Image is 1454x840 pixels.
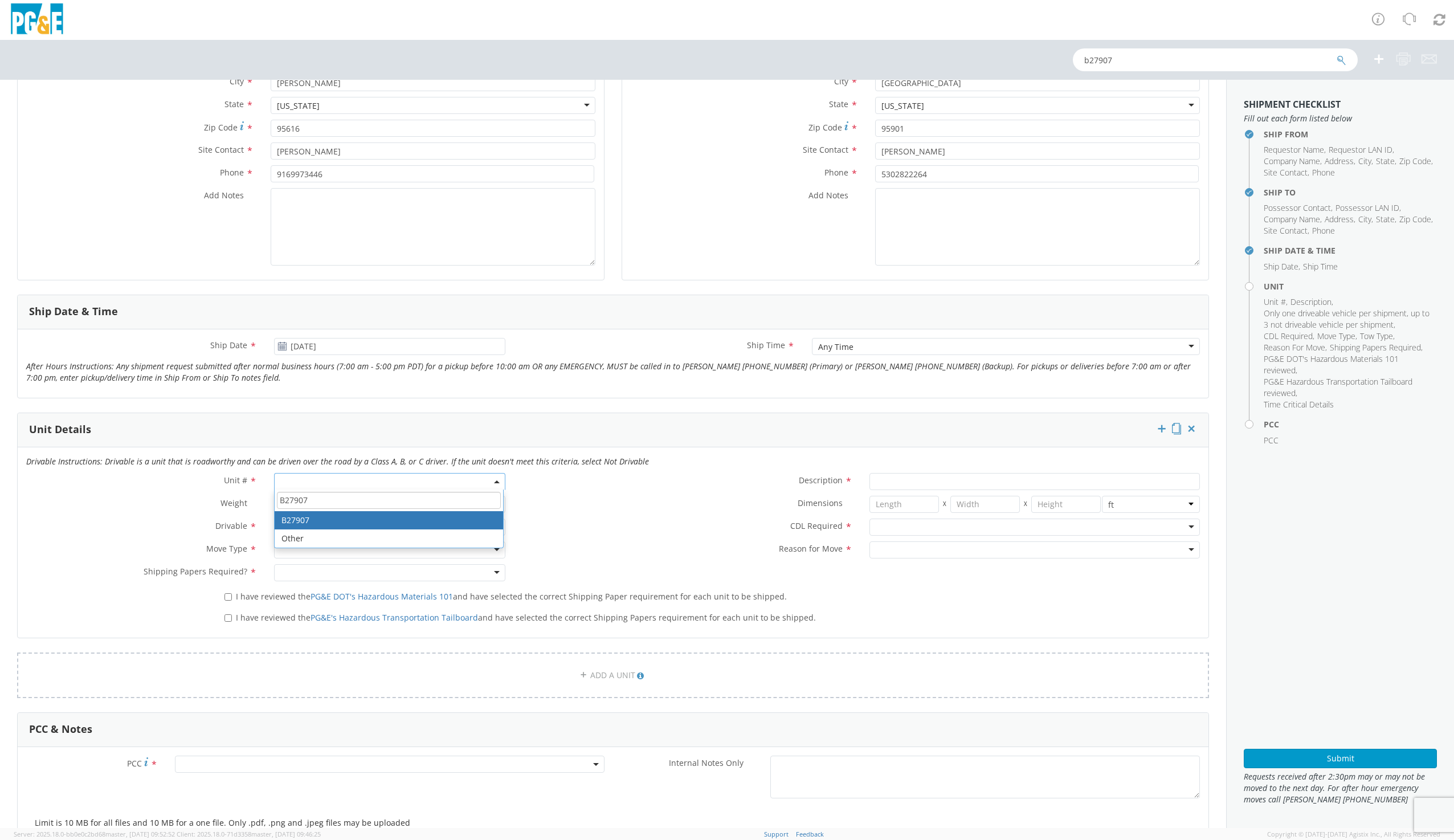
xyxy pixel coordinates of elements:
[1330,342,1421,353] span: Shipping Papers Required
[311,591,453,602] a: PG&E DOT's Hazardous Materials 101
[1264,144,1324,155] span: Requestor Name
[275,511,503,529] li: B27907
[808,190,848,201] span: Add Notes
[1290,296,1332,307] span: Description
[779,543,843,554] span: Reason for Move
[1244,98,1341,111] strong: Shipment Checklist
[1360,331,1393,341] span: Tow Type
[204,122,238,133] span: Zip Code
[1264,399,1334,410] span: Time Critical Details
[210,340,247,350] span: Ship Date
[1267,830,1440,839] span: Copyright © [DATE]-[DATE] Agistix Inc., All Rights Reserved
[1264,246,1437,255] h4: Ship Date & Time
[1264,331,1314,342] li: ,
[220,167,244,178] span: Phone
[1264,144,1326,156] li: ,
[311,612,478,623] a: PG&E's Hazardous Transportation Tailboard
[1264,296,1286,307] span: Unit #
[224,99,244,109] span: State
[1264,331,1313,341] span: CDL Required
[17,653,1209,698] a: ADD A UNIT
[1303,261,1338,272] span: Ship Time
[35,818,1191,827] h5: Limit is 10 MB for all files and 10 MB for a one file. Only .pdf, .png and .jpeg files may be upl...
[669,757,744,768] span: Internal Notes Only
[206,543,247,554] span: Move Type
[236,591,787,602] span: I have reviewed the and have selected the correct Shipping Paper requirement for each unit to be ...
[1264,202,1333,214] li: ,
[881,100,924,112] div: [US_STATE]
[215,520,247,531] span: Drivable
[1317,331,1355,341] span: Move Type
[790,520,843,531] span: CDL Required
[829,99,848,109] span: State
[939,496,950,513] span: X
[1399,156,1433,167] li: ,
[275,529,503,548] li: Other
[1264,308,1430,330] span: Only one driveable vehicle per shipment, up to 3 not driveable vehicle per shipment
[1264,225,1309,236] li: ,
[177,830,321,838] span: Client: 2025.18.0-71d3358
[1325,214,1354,225] span: Address
[1329,144,1394,156] li: ,
[14,830,175,838] span: Server: 2025.18.0-bb0e0c2bd68
[1360,331,1395,342] li: ,
[1244,771,1437,805] span: Requests received after 2:30pm may or may not be moved to the next day. For after hour emergency ...
[1264,376,1434,399] li: ,
[1264,188,1437,197] h4: Ship To
[26,456,649,467] i: Drivable Instructions: Drivable is a unit that is roadworthy and can be driven over the road by a...
[1264,261,1298,272] span: Ship Date
[1264,156,1322,167] li: ,
[1264,435,1279,446] span: PCC
[220,498,247,508] span: Weight
[747,340,785,350] span: Ship Time
[1325,156,1355,167] li: ,
[277,100,320,112] div: [US_STATE]
[29,424,91,435] h3: Unit Details
[1376,214,1396,225] li: ,
[1376,214,1395,225] span: State
[950,496,1020,513] input: Width
[1399,214,1433,225] li: ,
[796,830,824,838] a: Feedback
[1264,202,1331,213] span: Possessor Contact
[1264,308,1434,331] li: ,
[105,830,175,838] span: master, [DATE] 09:52:52
[808,122,842,133] span: Zip Code
[1358,214,1373,225] li: ,
[1376,156,1396,167] li: ,
[1330,342,1423,353] li: ,
[1264,167,1309,178] li: ,
[127,758,142,769] span: PCC
[204,190,244,201] span: Add Notes
[1358,156,1371,166] span: City
[1264,342,1327,353] li: ,
[198,144,244,155] span: Site Contact
[1399,214,1431,225] span: Zip Code
[1264,167,1308,178] span: Site Contact
[251,830,321,838] span: master, [DATE] 09:46:25
[224,593,232,601] input: I have reviewed thePG&E DOT's Hazardous Materials 101and have selected the correct Shipping Paper...
[764,830,789,838] a: Support
[1264,353,1399,376] span: PG&E DOT's Hazardous Materials 101 reviewed
[818,341,853,353] div: Any Time
[1325,156,1354,166] span: Address
[869,496,939,513] input: Length
[1020,496,1031,513] span: X
[236,612,816,623] span: I have reviewed the and have selected the correct Shipping Papers requirement for each unit to be...
[803,144,848,155] span: Site Contact
[1073,48,1358,71] input: Shipment, Tracking or Reference Number (at least 4 chars)
[798,498,843,508] span: Dimensions
[1329,144,1392,155] span: Requestor LAN ID
[9,3,66,37] img: pge-logo-06675f144f4cfa6a6814.png
[1264,261,1300,272] li: ,
[1264,225,1308,236] span: Site Contact
[799,475,843,486] span: Description
[29,724,92,735] h3: PCC & Notes
[1312,167,1335,178] span: Phone
[1358,156,1373,167] li: ,
[1335,202,1399,213] span: Possessor LAN ID
[1264,376,1412,398] span: PG&E Hazardous Transportation Tailboard reviewed
[1264,282,1437,291] h4: Unit
[1264,214,1320,225] span: Company Name
[834,76,848,87] span: City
